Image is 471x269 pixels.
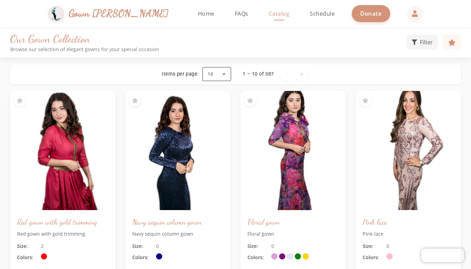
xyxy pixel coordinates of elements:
h3: Pink lace [363,217,454,227]
p: Red gown with gold trimming [17,230,108,238]
a: Donate [352,5,390,22]
span: 2 [41,242,44,250]
img: Pink lace [356,91,461,210]
button: Filter [407,35,438,50]
div: 1 – 10 of 387 [243,71,274,78]
button: Next page [295,68,308,80]
span: 0 [386,242,389,250]
a: Gown [PERSON_NAME] [48,4,176,23]
h1: Our Gown Collection [10,32,407,45]
img: Red gown with gold trimming [10,91,115,210]
button: Previous page [280,68,293,80]
div: Items per page: [162,71,198,78]
span: Colors: [247,254,268,261]
img: Navy sequin column gown [125,91,230,210]
span: Size: [132,242,153,250]
span: Catalog [269,10,290,17]
h3: Navy sequin column gown [132,217,224,227]
span: Colors: [17,254,37,261]
span: FAQs [235,10,248,17]
img: Gown Gmach Logo [48,6,64,21]
span: Size: [17,242,37,250]
iframe: Chatra live chat [421,249,464,262]
span: Size: [247,242,268,250]
span: Schedule [310,10,335,17]
h3: Floral gown [247,217,339,227]
span: 0 [156,242,159,250]
span: Colors: [132,254,153,261]
span: Home [198,10,214,17]
p: Floral gown [247,230,339,238]
span: Donate [360,10,382,17]
span: Colors: [363,254,383,261]
span: 0 [271,242,274,250]
h3: Red gown with gold trimming [17,217,108,227]
img: Floral gown [241,91,346,210]
p: Navy sequin column gown [132,230,224,238]
p: Browse our selection of elegant gowns for your special occasion [10,46,407,52]
span: Size: [363,242,383,250]
span: Filter [420,38,433,46]
p: Pink lace [363,230,454,238]
span: Gown [PERSON_NAME] [69,6,169,21]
